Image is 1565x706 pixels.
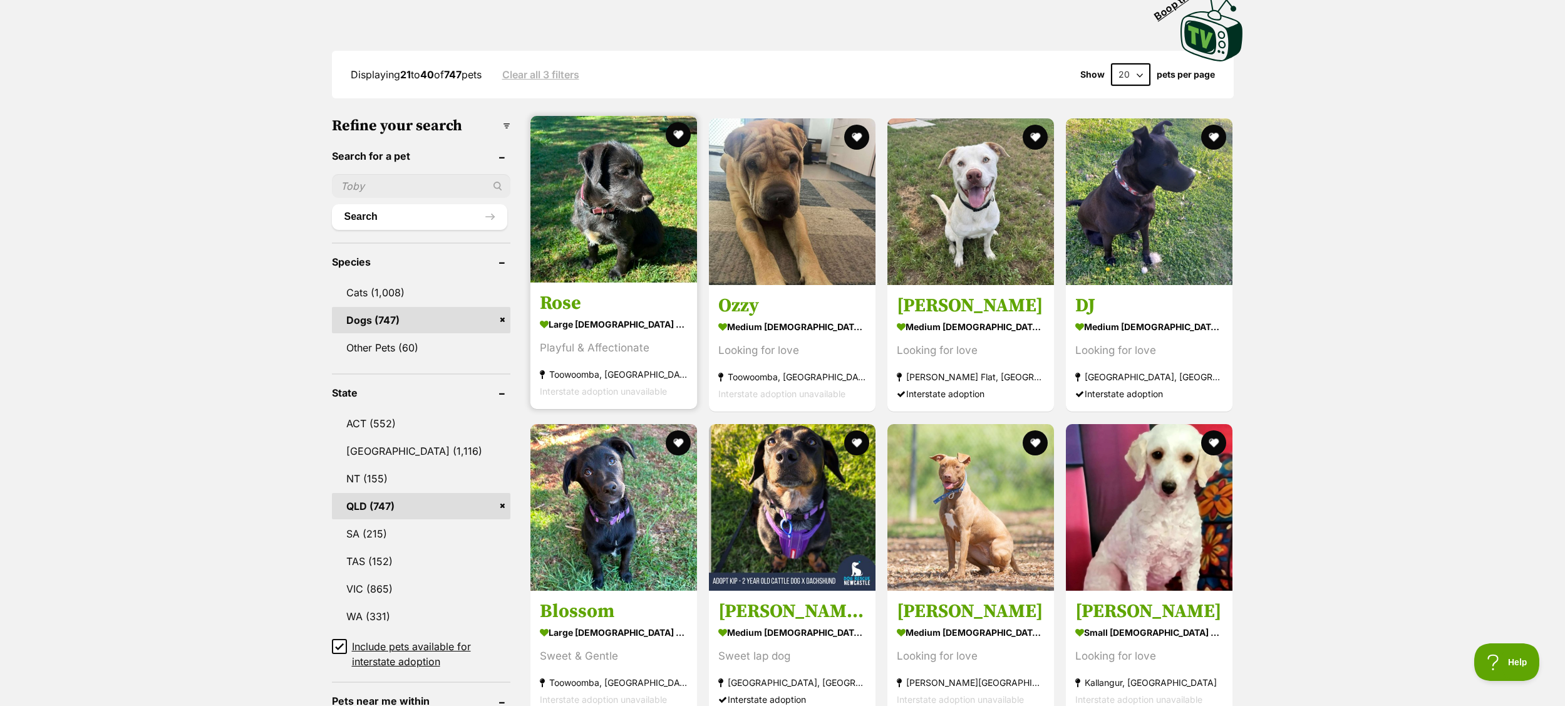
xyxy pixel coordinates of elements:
strong: large [DEMOGRAPHIC_DATA] Dog [540,316,688,334]
button: favourite [1201,430,1226,455]
button: favourite [666,430,691,455]
strong: large [DEMOGRAPHIC_DATA] Dog [540,623,688,641]
div: Looking for love [718,343,866,360]
div: Interstate adoption [897,386,1045,403]
button: favourite [844,125,869,150]
strong: Toowoomba, [GEOGRAPHIC_DATA] [718,369,866,386]
a: DJ medium [DEMOGRAPHIC_DATA] Dog Looking for love [GEOGRAPHIC_DATA], [GEOGRAPHIC_DATA] Interstate... [1066,285,1232,412]
div: Looking for love [897,343,1045,360]
a: Cats (1,008) [332,279,510,306]
h3: Refine your search [332,117,510,135]
a: QLD (747) [332,493,510,519]
h3: Blossom [540,600,688,623]
strong: 40 [420,68,434,81]
h3: [PERSON_NAME] - [DEMOGRAPHIC_DATA] Cattle Dog X Dachshund [718,600,866,623]
header: Species [332,256,510,267]
div: Playful & Affectionate [540,340,688,357]
img: Kip - 2 Year Old Cattle Dog X Dachshund - Australian Cattle Dog x Dachshund Dog [709,424,875,591]
img: Ozzy - Shar Pei Dog [709,118,875,285]
strong: Toowoomba, [GEOGRAPHIC_DATA] [540,366,688,383]
img: Knox - Labrador Retriever Dog [887,118,1054,285]
button: Search [332,204,507,229]
header: State [332,387,510,398]
button: favourite [1023,125,1048,150]
strong: 747 [444,68,462,81]
span: Interstate adoption unavailable [718,389,845,400]
span: Interstate adoption unavailable [897,694,1024,705]
a: Ozzy medium [DEMOGRAPHIC_DATA] Dog Looking for love Toowoomba, [GEOGRAPHIC_DATA] Interstate adopt... [709,285,875,412]
h3: [PERSON_NAME] [1075,600,1223,623]
strong: medium [DEMOGRAPHIC_DATA] Dog [897,318,1045,336]
h3: [PERSON_NAME] [897,294,1045,318]
button: favourite [1023,430,1048,455]
strong: Toowoomba, [GEOGRAPHIC_DATA] [540,674,688,691]
span: Displaying to of pets [351,68,482,81]
strong: Kallangur, [GEOGRAPHIC_DATA] [1075,674,1223,691]
strong: 21 [400,68,411,81]
label: pets per page [1157,70,1215,80]
span: Include pets available for interstate adoption [352,639,510,669]
strong: [GEOGRAPHIC_DATA], [GEOGRAPHIC_DATA] [1075,369,1223,386]
a: Include pets available for interstate adoption [332,639,510,669]
div: Interstate adoption [1075,386,1223,403]
strong: medium [DEMOGRAPHIC_DATA] Dog [1075,318,1223,336]
img: Blossom - Australian Kelpie x Border Collie x Irish Wolfhound Dog [530,424,697,591]
strong: [PERSON_NAME] Flat, [GEOGRAPHIC_DATA] [897,369,1045,386]
div: Looking for love [1075,648,1223,665]
a: TAS (152) [332,548,510,574]
strong: [PERSON_NAME][GEOGRAPHIC_DATA], [GEOGRAPHIC_DATA] [897,674,1045,691]
h3: Ozzy [718,294,866,318]
a: WA (331) [332,603,510,630]
a: NT (155) [332,465,510,492]
a: Other Pets (60) [332,335,510,361]
a: VIC (865) [332,576,510,602]
div: Sweet lap dog [718,648,866,665]
div: Looking for love [1075,343,1223,360]
a: Rose large [DEMOGRAPHIC_DATA] Dog Playful & Affectionate Toowoomba, [GEOGRAPHIC_DATA] Interstate ... [530,283,697,410]
iframe: Help Scout Beacon - Open [1474,643,1540,681]
img: Rose - Australian Kelpie x Border Collie x Irish Wolfhound Dog [530,116,697,283]
span: Interstate adoption unavailable [1075,694,1202,705]
img: DJ - Shar Pei Dog [1066,118,1232,285]
span: Show [1080,70,1105,80]
a: Clear all 3 filters [502,69,579,80]
img: Ali - Poodle (Miniature) Dog [1066,424,1232,591]
h3: Rose [540,292,688,316]
img: Macey - American Staffy x Australian Kelpie Dog [887,424,1054,591]
strong: small [DEMOGRAPHIC_DATA] Dog [1075,623,1223,641]
strong: [GEOGRAPHIC_DATA], [GEOGRAPHIC_DATA] [718,674,866,691]
a: ACT (552) [332,410,510,437]
a: SA (215) [332,521,510,547]
strong: medium [DEMOGRAPHIC_DATA] Dog [718,318,866,336]
strong: medium [DEMOGRAPHIC_DATA] Dog [897,623,1045,641]
h3: DJ [1075,294,1223,318]
button: favourite [1201,125,1226,150]
input: Toby [332,174,510,198]
span: Interstate adoption unavailable [540,387,667,397]
div: Looking for love [897,648,1045,665]
span: Interstate adoption unavailable [540,694,667,705]
h3: [PERSON_NAME] [897,600,1045,623]
div: Sweet & Gentle [540,648,688,665]
button: favourite [666,122,691,147]
strong: medium [DEMOGRAPHIC_DATA] Dog [718,623,866,641]
a: [PERSON_NAME] medium [DEMOGRAPHIC_DATA] Dog Looking for love [PERSON_NAME] Flat, [GEOGRAPHIC_DATA... [887,285,1054,412]
a: [GEOGRAPHIC_DATA] (1,116) [332,438,510,464]
a: Dogs (747) [332,307,510,333]
button: favourite [844,430,869,455]
header: Search for a pet [332,150,510,162]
